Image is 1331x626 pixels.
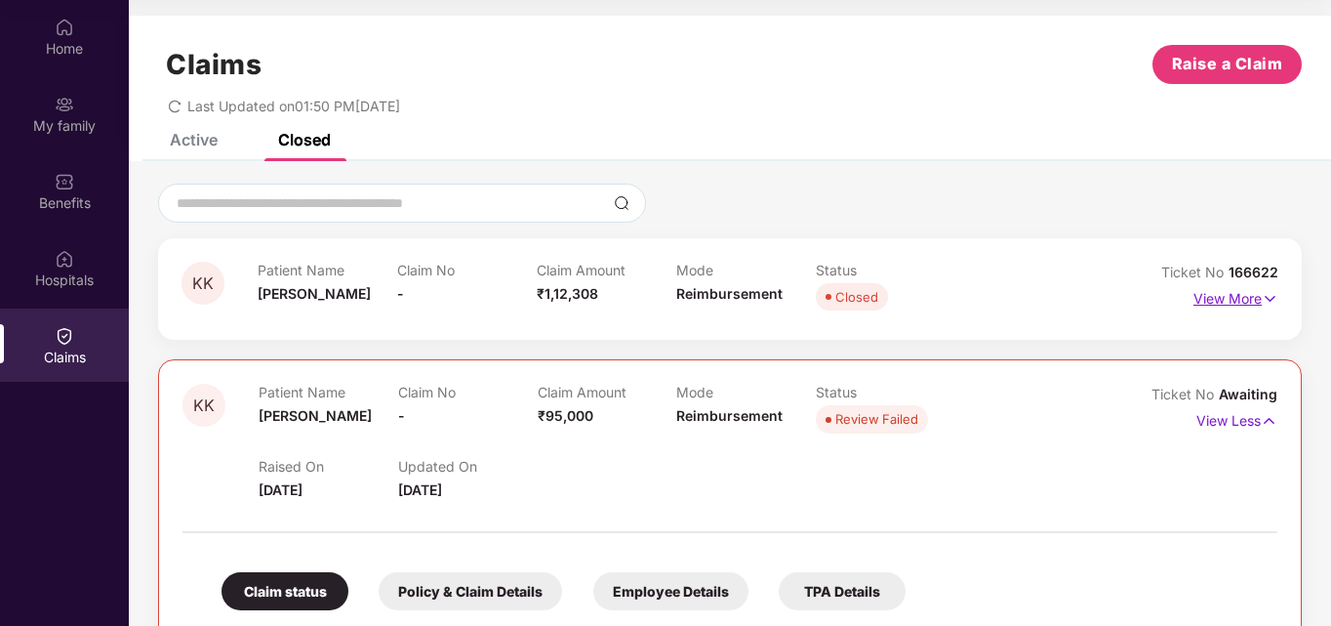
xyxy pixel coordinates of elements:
p: Status [816,384,955,400]
span: ₹95,000 [538,407,593,424]
div: Policy & Claim Details [379,572,562,610]
span: - [397,285,404,302]
div: Review Failed [835,409,918,429]
p: Mode [676,384,816,400]
span: redo [168,98,181,114]
p: Claim No [397,262,537,278]
span: ₹1,12,308 [537,285,598,302]
p: Updated On [398,458,538,475]
button: Raise a Claim [1152,45,1302,84]
div: Closed [835,287,878,307]
span: Ticket No [1161,264,1229,280]
img: svg+xml;base64,PHN2ZyBpZD0iQ2xhaW0iIHhtbG5zPSJodHRwOi8vd3d3LnczLm9yZy8yMDAwL3N2ZyIgd2lkdGg9IjIwIi... [55,326,74,346]
span: KK [192,275,214,292]
div: Employee Details [593,572,748,610]
img: svg+xml;base64,PHN2ZyB4bWxucz0iaHR0cDovL3d3dy53My5vcmcvMjAwMC9zdmciIHdpZHRoPSIxNyIgaGVpZ2h0PSIxNy... [1262,288,1278,310]
p: Status [816,262,955,278]
span: Ticket No [1151,386,1219,402]
img: svg+xml;base64,PHN2ZyBpZD0iQmVuZWZpdHMiIHhtbG5zPSJodHRwOi8vd3d3LnczLm9yZy8yMDAwL3N2ZyIgd2lkdGg9Ij... [55,172,74,191]
p: Patient Name [259,384,398,400]
img: svg+xml;base64,PHN2ZyBpZD0iU2VhcmNoLTMyeDMyIiB4bWxucz0iaHR0cDovL3d3dy53My5vcmcvMjAwMC9zdmciIHdpZH... [614,195,629,211]
img: svg+xml;base64,PHN2ZyB3aWR0aD0iMjAiIGhlaWdodD0iMjAiIHZpZXdCb3g9IjAgMCAyMCAyMCIgZmlsbD0ibm9uZSIgeG... [55,95,74,114]
p: View Less [1196,405,1277,432]
img: svg+xml;base64,PHN2ZyBpZD0iSG9tZSIgeG1sbnM9Imh0dHA6Ly93d3cudzMub3JnLzIwMDAvc3ZnIiB3aWR0aD0iMjAiIG... [55,18,74,37]
p: Claim Amount [537,262,676,278]
p: Mode [676,262,816,278]
p: Patient Name [258,262,397,278]
div: TPA Details [779,572,906,610]
span: [DATE] [398,481,442,498]
p: View More [1193,283,1278,310]
span: Reimbursement [676,407,783,424]
span: [PERSON_NAME] [259,407,372,424]
span: Raise a Claim [1172,52,1283,76]
span: Last Updated on 01:50 PM[DATE] [187,98,400,114]
span: 166622 [1229,264,1278,280]
h1: Claims [166,48,262,81]
img: svg+xml;base64,PHN2ZyBpZD0iSG9zcGl0YWxzIiB4bWxucz0iaHR0cDovL3d3dy53My5vcmcvMjAwMC9zdmciIHdpZHRoPS... [55,249,74,269]
p: Raised On [259,458,398,475]
span: - [398,407,405,424]
p: Claim No [398,384,538,400]
img: svg+xml;base64,PHN2ZyB4bWxucz0iaHR0cDovL3d3dy53My5vcmcvMjAwMC9zdmciIHdpZHRoPSIxNyIgaGVpZ2h0PSIxNy... [1261,410,1277,432]
p: Claim Amount [538,384,677,400]
span: [DATE] [259,481,302,498]
div: Active [170,130,218,149]
span: Reimbursement [676,285,783,302]
span: Awaiting [1219,386,1277,402]
div: Claim status [222,572,348,610]
span: KK [193,397,215,414]
div: Closed [278,130,331,149]
span: [PERSON_NAME] [258,285,371,302]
